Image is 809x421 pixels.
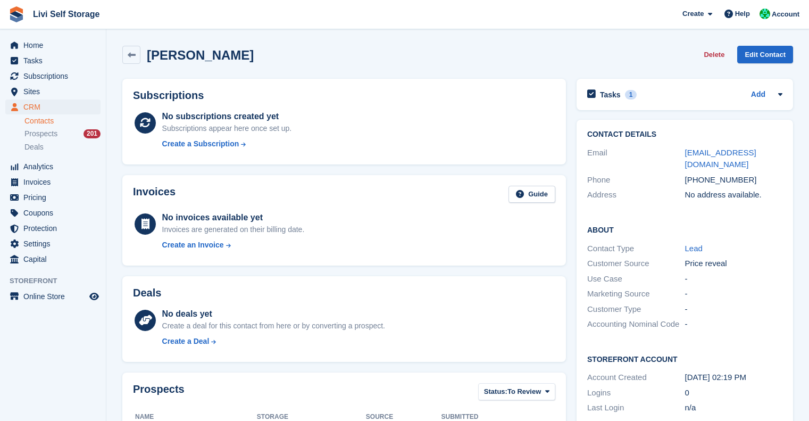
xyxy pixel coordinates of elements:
[29,5,104,23] a: Livi Self Storage
[685,372,783,384] div: [DATE] 02:19 PM
[23,38,87,53] span: Home
[685,174,783,186] div: [PHONE_NUMBER]
[587,147,685,171] div: Email
[587,353,782,364] h2: Storefront Account
[162,308,385,320] div: No deals yet
[84,129,101,138] div: 201
[23,205,87,220] span: Coupons
[5,53,101,68] a: menu
[5,100,101,114] a: menu
[5,221,101,236] a: menu
[5,38,101,53] a: menu
[23,252,87,267] span: Capital
[23,175,87,189] span: Invoices
[23,84,87,99] span: Sites
[23,69,87,84] span: Subscriptions
[162,240,305,251] a: Create an Invoice
[133,186,176,203] h2: Invoices
[587,243,685,255] div: Contact Type
[587,130,782,139] h2: Contact Details
[685,258,783,270] div: Price reveal
[5,252,101,267] a: menu
[162,240,224,251] div: Create an Invoice
[23,100,87,114] span: CRM
[735,9,750,19] span: Help
[685,318,783,331] div: -
[587,387,685,399] div: Logins
[162,211,305,224] div: No invoices available yet
[23,221,87,236] span: Protection
[772,9,799,20] span: Account
[5,289,101,304] a: menu
[24,116,101,126] a: Contacts
[24,128,101,139] a: Prospects 201
[751,89,765,101] a: Add
[133,287,161,299] h2: Deals
[5,159,101,174] a: menu
[699,46,729,63] button: Delete
[587,174,685,186] div: Phone
[5,190,101,205] a: menu
[133,383,185,403] h2: Prospects
[88,290,101,303] a: Preview store
[162,138,292,150] a: Create a Subscription
[162,336,385,347] a: Create a Deal
[685,303,783,316] div: -
[682,9,704,19] span: Create
[23,236,87,251] span: Settings
[23,289,87,304] span: Online Store
[484,386,507,397] span: Status:
[625,90,637,100] div: 1
[737,46,793,63] a: Edit Contact
[5,205,101,220] a: menu
[24,142,44,152] span: Deals
[587,303,685,316] div: Customer Type
[162,320,385,332] div: Create a deal for this contact from here or by converting a prospect.
[587,402,685,414] div: Last Login
[162,138,239,150] div: Create a Subscription
[23,159,87,174] span: Analytics
[587,273,685,285] div: Use Case
[5,69,101,84] a: menu
[685,244,703,253] a: Lead
[5,236,101,251] a: menu
[587,372,685,384] div: Account Created
[23,190,87,205] span: Pricing
[162,336,210,347] div: Create a Deal
[760,9,770,19] img: Joe Robertson
[24,142,101,153] a: Deals
[685,273,783,285] div: -
[587,258,685,270] div: Customer Source
[24,129,57,139] span: Prospects
[587,224,782,235] h2: About
[162,110,292,123] div: No subscriptions created yet
[685,189,783,201] div: No address available.
[685,387,783,399] div: 0
[10,276,106,286] span: Storefront
[685,148,756,169] a: [EMAIL_ADDRESS][DOMAIN_NAME]
[600,90,621,100] h2: Tasks
[5,175,101,189] a: menu
[23,53,87,68] span: Tasks
[587,189,685,201] div: Address
[162,224,305,235] div: Invoices are generated on their billing date.
[9,6,24,22] img: stora-icon-8386f47178a22dfd0bd8f6a31ec36ba5ce8667c1dd55bd0f319d3a0aa187defe.svg
[685,402,783,414] div: n/a
[5,84,101,99] a: menu
[162,123,292,134] div: Subscriptions appear here once set up.
[133,89,555,102] h2: Subscriptions
[478,383,555,401] button: Status: To Review
[507,386,541,397] span: To Review
[685,288,783,300] div: -
[587,288,685,300] div: Marketing Source
[587,318,685,331] div: Accounting Nominal Code
[147,48,254,62] h2: [PERSON_NAME]
[508,186,555,203] a: Guide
